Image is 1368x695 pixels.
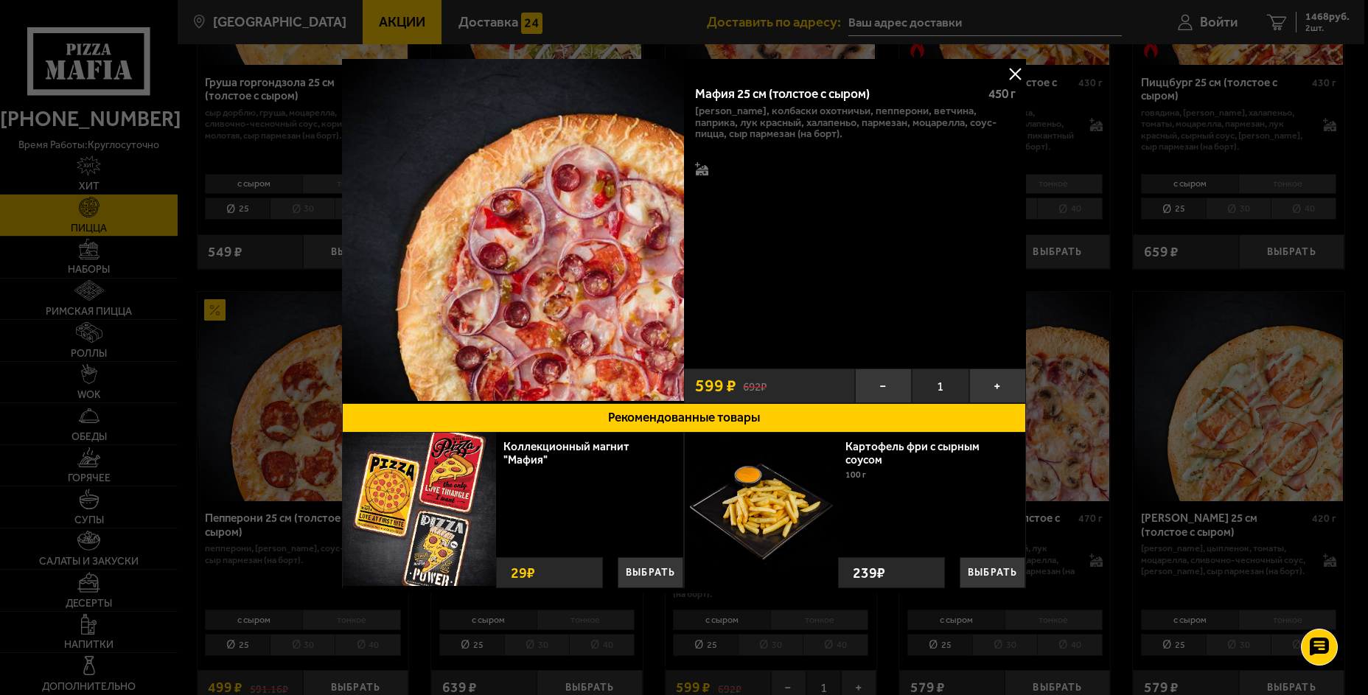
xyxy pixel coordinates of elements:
[342,59,684,403] a: Мафия 25 см (толстое с сыром)
[845,469,866,480] span: 100 г
[618,557,683,588] button: Выбрать
[695,377,736,394] span: 599 ₽
[695,86,976,102] div: Мафия 25 см (толстое с сыром)
[342,403,1026,433] button: Рекомендованные товары
[845,440,980,467] a: Картофель фри с сырным соусом
[969,369,1026,403] button: +
[988,86,1016,101] span: 450 г
[695,105,1016,139] p: [PERSON_NAME], колбаски охотничьи, пепперони, ветчина, паприка, лук красный, халапеньо, пармезан,...
[743,378,767,393] s: 692 ₽
[855,369,912,403] button: −
[912,369,969,403] span: 1
[342,59,684,401] img: Мафия 25 см (толстое с сыром)
[849,558,889,587] strong: 239 ₽
[507,558,539,587] strong: 29 ₽
[960,557,1025,588] button: Выбрать
[503,440,629,467] a: Коллекционный магнит "Мафия"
